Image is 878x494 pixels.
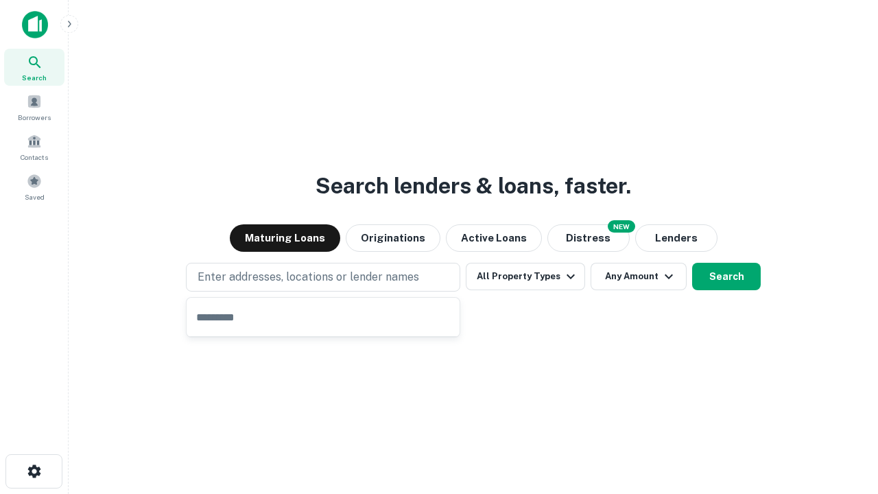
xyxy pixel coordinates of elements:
button: Active Loans [446,224,542,252]
button: Any Amount [591,263,687,290]
h3: Search lenders & loans, faster. [316,169,631,202]
p: Enter addresses, locations or lender names [198,269,419,285]
a: Contacts [4,128,64,165]
button: Enter addresses, locations or lender names [186,263,460,292]
button: Maturing Loans [230,224,340,252]
a: Saved [4,168,64,205]
button: All Property Types [466,263,585,290]
a: Borrowers [4,89,64,126]
span: Search [22,72,47,83]
iframe: Chat Widget [809,384,878,450]
button: Search distressed loans with lien and other non-mortgage details. [547,224,630,252]
img: capitalize-icon.png [22,11,48,38]
button: Originations [346,224,440,252]
span: Borrowers [18,112,51,123]
button: Lenders [635,224,717,252]
a: Search [4,49,64,86]
button: Search [692,263,761,290]
span: Saved [25,191,45,202]
div: NEW [608,220,635,233]
span: Contacts [21,152,48,163]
